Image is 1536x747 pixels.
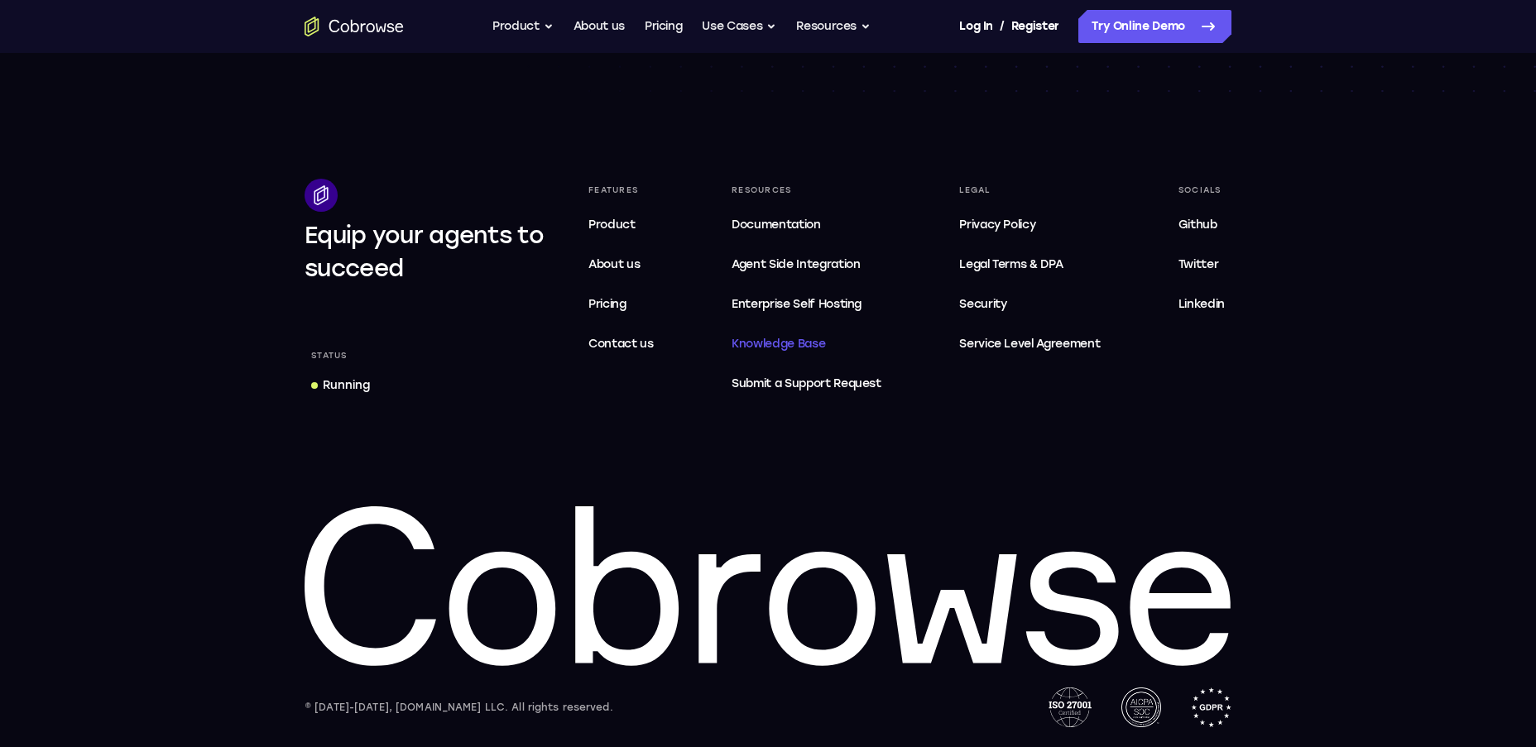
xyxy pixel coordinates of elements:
[953,179,1106,202] div: Legal
[1078,10,1231,43] a: Try Online Demo
[588,337,654,351] span: Contact us
[582,179,660,202] div: Features
[959,297,1006,311] span: Security
[305,344,354,367] div: Status
[582,288,660,321] a: Pricing
[305,699,613,716] div: © [DATE]-[DATE], [DOMAIN_NAME] LLC. All rights reserved.
[588,297,626,311] span: Pricing
[725,328,888,361] a: Knowledge Base
[702,10,776,43] button: Use Cases
[1178,218,1217,232] span: Github
[959,10,992,43] a: Log In
[1172,288,1231,321] a: Linkedin
[725,288,888,321] a: Enterprise Self Hosting
[1049,687,1092,727] img: ISO
[725,208,888,242] a: Documentation
[1191,687,1231,727] img: GDPR
[1172,208,1231,242] a: Github
[1172,179,1231,202] div: Socials
[305,17,404,36] a: Go to the home page
[582,208,660,242] a: Product
[1121,687,1161,727] img: AICPA SOC
[582,248,660,281] a: About us
[305,371,377,400] a: Running
[323,377,370,394] div: Running
[732,255,881,275] span: Agent Side Integration
[574,10,625,43] a: About us
[492,10,554,43] button: Product
[953,328,1106,361] a: Service Level Agreement
[1178,257,1219,271] span: Twitter
[732,337,825,351] span: Knowledge Base
[953,208,1106,242] a: Privacy Policy
[1178,297,1225,311] span: Linkedin
[1011,10,1059,43] a: Register
[796,10,871,43] button: Resources
[953,288,1106,321] a: Security
[725,248,888,281] a: Agent Side Integration
[732,218,820,232] span: Documentation
[1000,17,1005,36] span: /
[725,179,888,202] div: Resources
[305,221,544,282] span: Equip your agents to succeed
[588,257,640,271] span: About us
[953,248,1106,281] a: Legal Terms & DPA
[725,367,888,400] a: Submit a Support Request
[959,218,1035,232] span: Privacy Policy
[1172,248,1231,281] a: Twitter
[588,218,636,232] span: Product
[959,334,1100,354] span: Service Level Agreement
[732,294,881,314] span: Enterprise Self Hosting
[732,374,881,394] span: Submit a Support Request
[582,328,660,361] a: Contact us
[645,10,683,43] a: Pricing
[959,257,1063,271] span: Legal Terms & DPA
